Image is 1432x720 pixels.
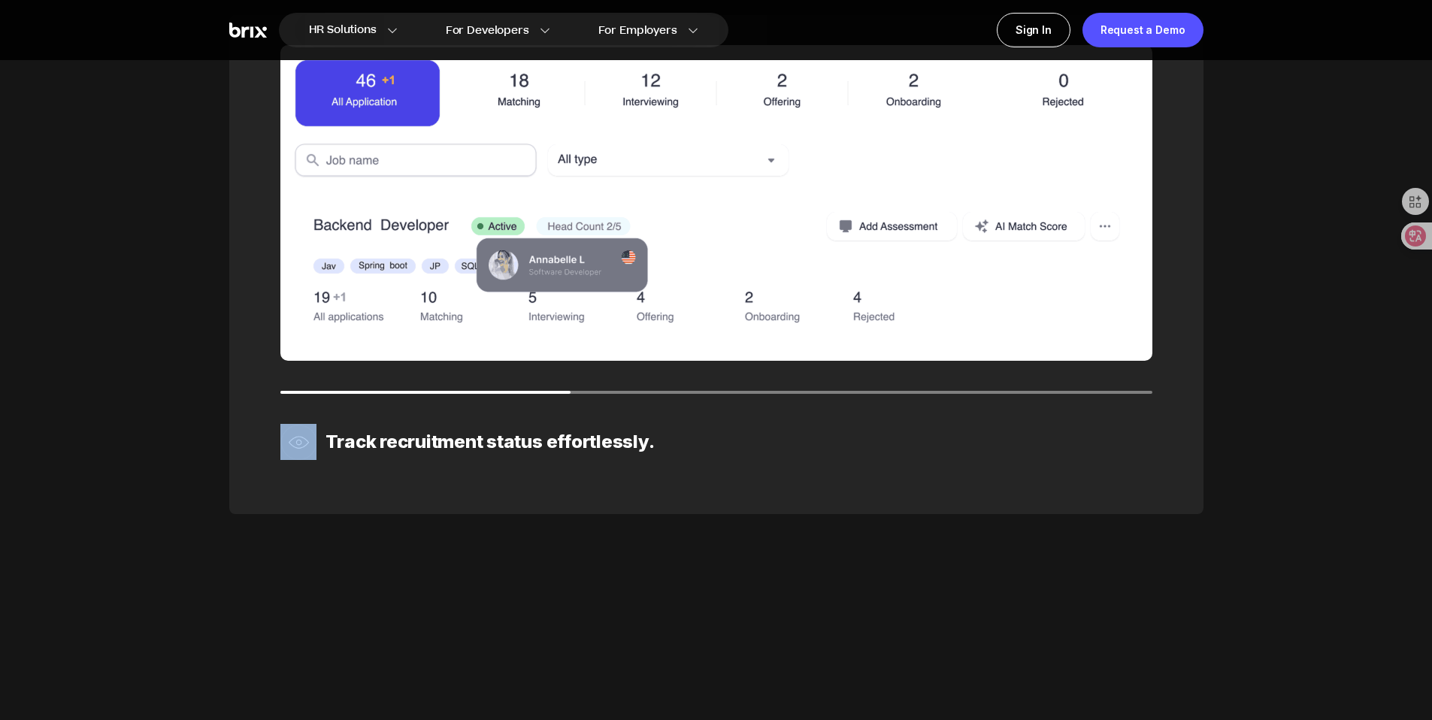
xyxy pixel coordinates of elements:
[997,13,1070,47] a: Sign In
[446,23,529,38] span: For Developers
[325,430,655,454] div: Track recruitment status effortlessly.
[598,23,677,38] span: For Employers
[280,45,1152,361] img: avatar
[309,18,377,42] span: HR Solutions
[229,23,267,38] img: Brix Logo
[1082,13,1203,47] a: Request a Demo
